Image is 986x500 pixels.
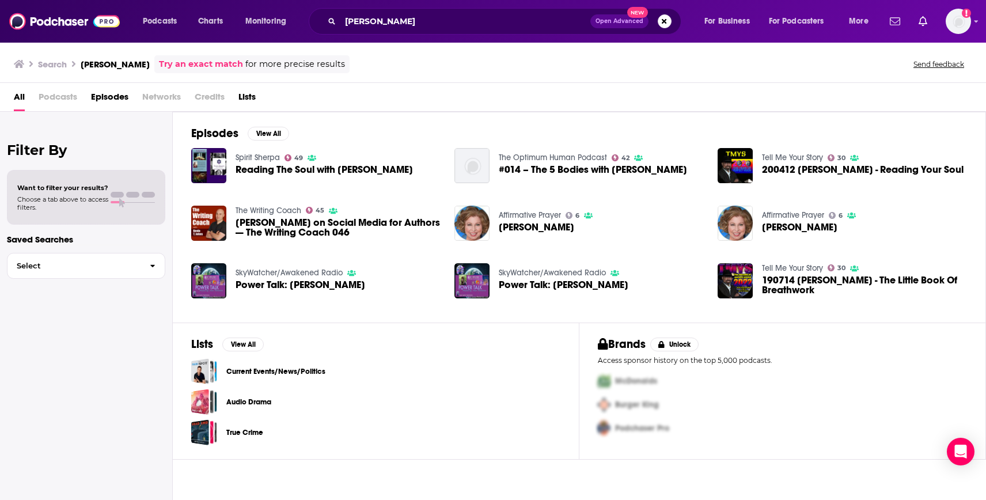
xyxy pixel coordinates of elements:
img: Third Pro Logo [593,416,615,440]
a: 30 [828,154,846,161]
span: 190714 [PERSON_NAME] - The Little Book Of Breathwork [762,275,967,295]
a: Audio Drama [226,396,271,408]
span: Podchaser Pro [615,423,669,433]
h2: Filter By [7,142,165,158]
a: ListsView All [191,337,264,351]
a: 190714 Catherine Carrigan - The Little Book Of Breathwork [762,275,967,295]
a: SkyWatcher/Awakened Radio [499,268,606,278]
span: [PERSON_NAME] [499,222,574,232]
svg: Add a profile image [962,9,971,18]
button: Unlock [650,338,699,351]
a: 190714 Catherine Carrigan - The Little Book Of Breathwork [718,263,753,298]
span: 30 [837,156,845,161]
img: #014 – The 5 Bodies with Catherine Carrigan [454,148,490,183]
a: Reading The Soul with Catherine Carrigan [236,165,413,175]
a: Power Talk: Catherine Carrigan [236,280,365,290]
a: True Crime [191,419,217,445]
p: Saved Searches [7,234,165,245]
span: New [627,7,648,18]
span: 45 [316,208,324,213]
span: Podcasts [143,13,177,29]
span: Credits [195,88,225,111]
img: First Pro Logo [593,369,615,393]
h2: Episodes [191,126,238,141]
img: Podchaser - Follow, Share and Rate Podcasts [9,10,120,32]
span: Logged in as BogaardsPR [946,9,971,34]
a: 6 [829,212,843,219]
a: Power Talk: Catherine Carrigan [499,280,628,290]
span: All [14,88,25,111]
span: Reading The Soul with [PERSON_NAME] [236,165,413,175]
span: [PERSON_NAME] on Social Media for Authors — The Writing Coach 046 [236,218,441,237]
img: Catherine Carrigan [454,206,490,241]
img: Catherine Carrigan [718,206,753,241]
a: EpisodesView All [191,126,289,141]
a: Lists [238,88,256,111]
div: Search podcasts, credits, & more... [320,8,692,35]
span: 42 [621,156,629,161]
button: open menu [237,12,301,31]
a: Tell Me Your Story [762,263,823,273]
a: Show notifications dropdown [914,12,932,31]
a: Catherine Carrigan on Social Media for Authors — The Writing Coach 046 [236,218,441,237]
span: Choose a tab above to access filters. [17,195,108,211]
span: Open Advanced [596,18,643,24]
img: Power Talk: Catherine Carrigan [191,263,226,298]
a: Catherine Carrigan on Social Media for Authors — The Writing Coach 046 [191,206,226,241]
a: Current Events/News/Politics [191,358,217,384]
a: 45 [306,207,325,214]
button: open menu [841,12,883,31]
a: The Writing Coach [236,206,301,215]
h2: Brands [598,337,646,351]
span: #014 – The 5 Bodies with [PERSON_NAME] [499,165,687,175]
a: SkyWatcher/Awakened Radio [236,268,343,278]
a: Current Events/News/Politics [226,365,325,378]
span: Episodes [91,88,128,111]
button: Send feedback [910,59,968,69]
a: 6 [566,212,580,219]
span: [PERSON_NAME] [762,222,837,232]
span: Networks [142,88,181,111]
div: Open Intercom Messenger [947,438,974,465]
span: For Business [704,13,750,29]
button: View All [248,127,289,141]
img: 200412 Catherine Carrigan - Reading Your Soul [718,148,753,183]
span: For Podcasters [769,13,824,29]
span: 6 [575,213,579,218]
img: Reading The Soul with Catherine Carrigan [191,148,226,183]
a: Affirmative Prayer [499,210,561,220]
span: Charts [198,13,223,29]
span: Select [7,262,141,270]
span: Want to filter your results? [17,184,108,192]
a: Audio Drama [191,389,217,415]
a: Charts [191,12,230,31]
a: 30 [828,264,846,271]
button: open menu [761,12,841,31]
span: 200412 [PERSON_NAME] - Reading Your Soul [762,165,964,175]
button: Show profile menu [946,9,971,34]
a: True Crime [226,426,263,439]
a: Tell Me Your Story [762,153,823,162]
span: Burger King [615,400,659,410]
a: Spirit Sherpa [236,153,280,162]
span: Podcasts [39,88,77,111]
a: Try an exact match [159,58,243,71]
a: 200412 Catherine Carrigan - Reading Your Soul [762,165,964,175]
a: The Optimum Human Podcast [499,153,607,162]
a: 42 [612,154,630,161]
button: Select [7,253,165,279]
button: View All [222,338,264,351]
input: Search podcasts, credits, & more... [340,12,590,31]
img: Power Talk: Catherine Carrigan [454,263,490,298]
button: open menu [696,12,764,31]
span: More [849,13,869,29]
